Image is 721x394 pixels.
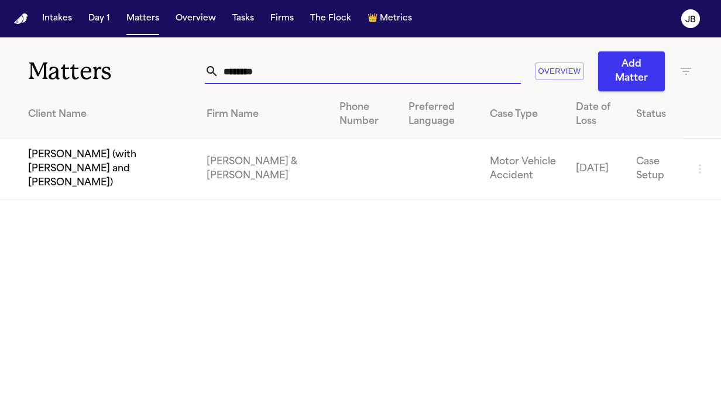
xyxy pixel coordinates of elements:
[339,101,390,129] div: Phone Number
[28,57,205,86] h1: Matters
[576,101,617,129] div: Date of Loss
[363,8,417,29] button: crownMetrics
[14,13,28,25] img: Finch Logo
[636,108,674,122] div: Status
[490,108,557,122] div: Case Type
[122,8,164,29] button: Matters
[566,139,627,200] td: [DATE]
[37,8,77,29] button: Intakes
[84,8,115,29] button: Day 1
[627,139,684,200] td: Case Setup
[535,63,584,81] button: Overview
[28,108,188,122] div: Client Name
[14,13,28,25] a: Home
[207,108,321,122] div: Firm Name
[266,8,298,29] button: Firms
[197,139,330,200] td: [PERSON_NAME] & [PERSON_NAME]
[305,8,356,29] button: The Flock
[408,101,472,129] div: Preferred Language
[171,8,221,29] button: Overview
[228,8,259,29] button: Tasks
[598,51,665,91] button: Add Matter
[480,139,566,200] td: Motor Vehicle Accident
